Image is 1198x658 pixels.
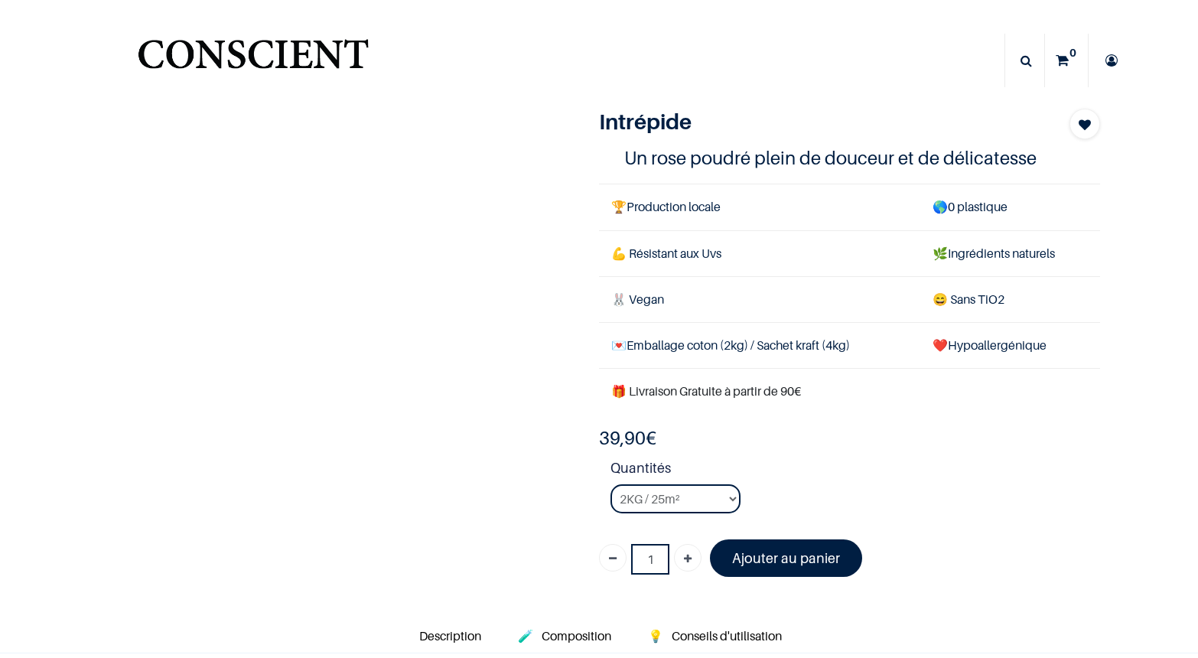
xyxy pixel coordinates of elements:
[599,322,920,368] td: Emballage coton (2kg) / Sachet kraft (4kg)
[1045,34,1088,87] a: 0
[674,544,702,572] a: Ajouter
[933,246,948,261] span: 🌿
[624,146,1076,170] h4: Un rose poudré plein de douceur et de délicatesse
[920,276,1100,322] td: ans TiO2
[518,628,533,643] span: 🧪
[599,109,1025,135] h1: Intrépide
[1066,45,1080,60] sup: 0
[1069,109,1100,139] button: Add to wishlist
[920,322,1100,368] td: ❤️Hypoallergénique
[135,31,371,91] a: Logo of Conscient
[611,337,627,353] span: 💌
[419,628,481,643] span: Description
[933,292,957,307] span: 😄 S
[1079,116,1091,134] span: Add to wishlist
[920,230,1100,276] td: Ingrédients naturels
[611,383,801,399] font: 🎁 Livraison Gratuite à partir de 90€
[542,628,611,643] span: Composition
[610,458,1100,484] strong: Quantités
[710,539,862,577] a: Ajouter au panier
[599,427,646,449] span: 39,90
[672,628,782,643] span: Conseils d'utilisation
[611,199,627,214] span: 🏆
[135,31,371,91] img: Conscient
[933,199,948,214] span: 🌎
[611,292,664,307] span: 🐰 Vegan
[599,184,920,230] td: Production locale
[648,628,663,643] span: 💡
[611,246,721,261] span: 💪 Résistant aux Uvs
[599,544,627,572] a: Supprimer
[732,550,840,566] font: Ajouter au panier
[920,184,1100,230] td: 0 plastique
[599,427,656,449] b: €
